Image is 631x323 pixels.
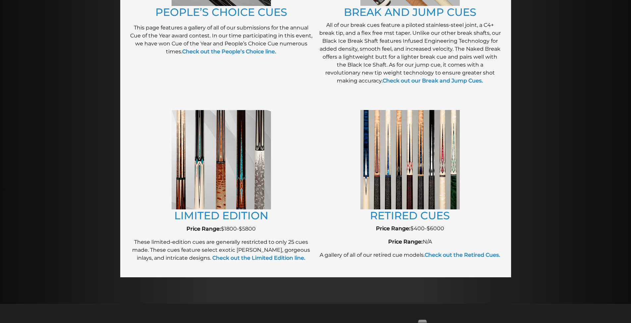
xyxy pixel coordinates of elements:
[319,251,501,259] p: A gallery of all of our retired cue models.
[344,6,476,19] a: BREAK AND JUMP CUES
[130,238,312,262] p: These limited-edition cues are generally restricted to only 25 cues made. These cues feature sele...
[212,255,305,261] strong: Check out the Limited Edition line.
[425,252,500,258] a: Check out the Retired Cues.
[211,255,305,261] a: Check out the Limited Edition line.
[319,238,501,246] p: N/A
[130,225,312,233] p: $1800-$5800
[186,226,221,232] strong: Price Range:
[130,24,312,56] p: This page features a gallery of all of our submissions for the annual Cue of the Year award conte...
[319,21,501,85] p: All of our break cues feature a piloted stainless-steel joint, a C4+ break tip, and a flex free m...
[155,6,287,19] a: PEOPLE’S CHOICE CUES
[370,209,450,222] a: RETIRED CUES
[319,225,501,233] p: $400-$6000
[376,225,410,232] strong: Price Range:
[383,78,483,84] a: Check out our Break and Jump Cues.
[388,239,423,245] strong: Price Range:
[174,209,268,222] a: LIMITED EDITION
[182,48,276,55] a: Check out the People’s Choice line.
